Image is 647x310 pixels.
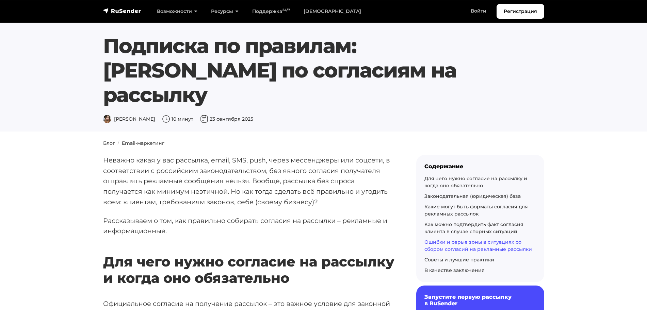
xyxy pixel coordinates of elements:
[424,294,536,307] h6: Запустите первую рассылку в RuSender
[424,193,521,199] a: Законодательная (юридическая) база
[103,155,394,207] p: Неважно какая у вас рассылка, email, SMS, push, через мессенджеры или соцсети, в соответствии с р...
[464,4,493,18] a: Войти
[115,140,164,147] li: Email-маркетинг
[204,4,245,18] a: Ресурсы
[103,234,394,286] h2: Для чего нужно согласие на рассылку и когда оно обязательно
[424,257,494,263] a: Советы и лучшие практики
[297,4,368,18] a: [DEMOGRAPHIC_DATA]
[99,140,548,147] nav: breadcrumb
[200,116,253,122] span: 23 сентября 2025
[424,267,485,273] a: В качестве заключения
[424,163,536,170] div: Содержание
[282,8,290,12] sup: 24/7
[103,216,394,236] p: Рассказываем о том, как правильно собирать согласия на рассылки – рекламные и информационные.
[103,7,141,14] img: RuSender
[245,4,297,18] a: Поддержка24/7
[162,116,193,122] span: 10 минут
[424,204,528,217] a: Какие могут быть форматы согласия для рекламных рассылок
[424,239,532,252] a: Ошибки и серые зоны в ситуациях со сбором согласий на рекламные рассылки
[162,115,170,123] img: Время чтения
[424,175,527,189] a: Для чего нужно согласие на рассылку и когда оно обязательно
[103,116,155,122] span: [PERSON_NAME]
[497,4,544,19] a: Регистрация
[424,221,523,235] a: Как можно подтвердить факт согласия клиента в случае спорных ситуаций
[103,140,115,146] a: Блог
[103,34,507,107] h1: Подписка по правилам: [PERSON_NAME] по согласиям на рассылку
[150,4,204,18] a: Возможности
[200,115,208,123] img: Дата публикации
